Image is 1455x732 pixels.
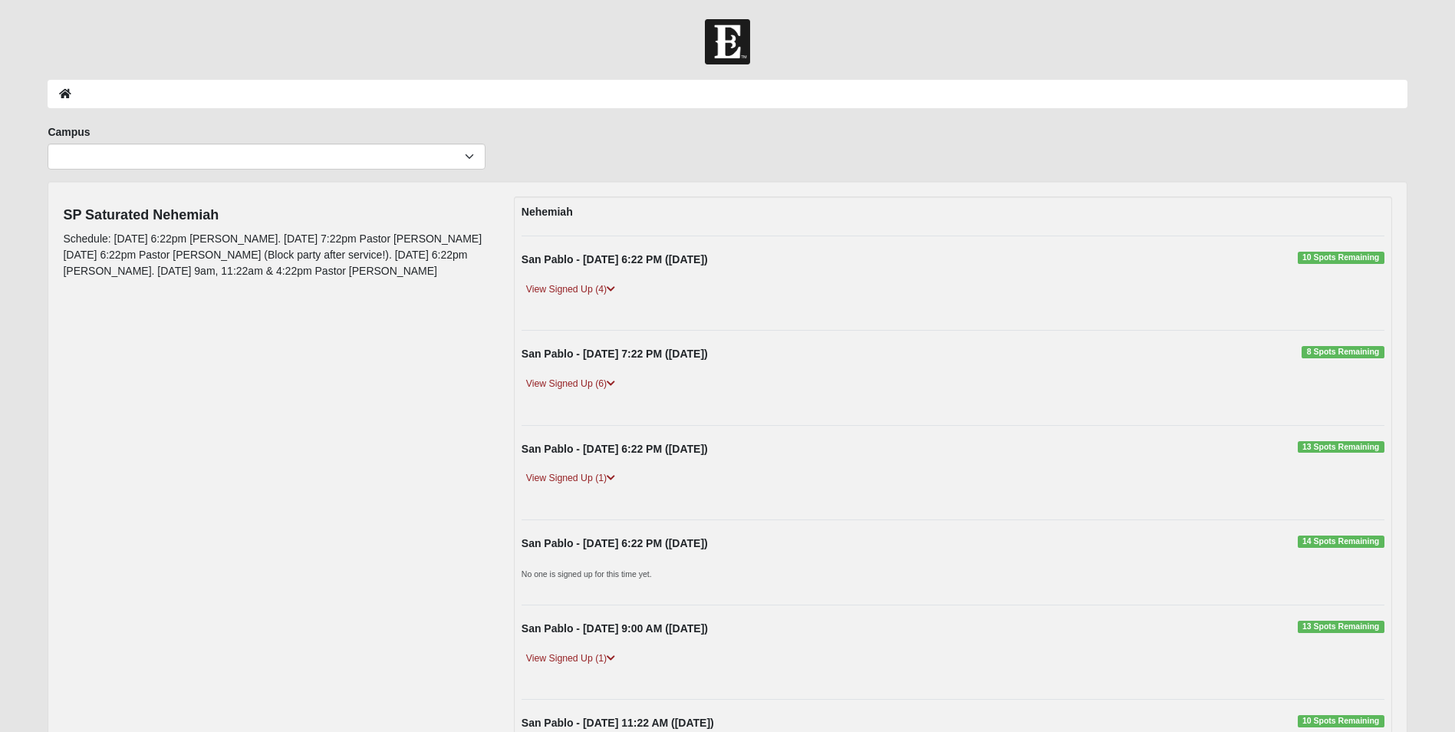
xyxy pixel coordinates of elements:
span: 14 Spots Remaining [1298,536,1384,548]
span: 8 Spots Remaining [1302,346,1384,358]
strong: San Pablo - [DATE] 6:22 PM ([DATE]) [522,537,708,549]
span: 13 Spots Remaining [1298,621,1384,633]
span: 10 Spots Remaining [1298,252,1384,264]
img: Church of Eleven22 Logo [705,19,750,64]
span: 10 Spots Remaining [1298,715,1384,727]
a: View Signed Up (6) [522,376,620,392]
small: No one is signed up for this time yet. [522,569,652,579]
span: 13 Spots Remaining [1298,441,1384,453]
strong: San Pablo - [DATE] 6:22 PM ([DATE]) [522,253,708,265]
p: Schedule: [DATE] 6:22pm [PERSON_NAME]. [DATE] 7:22pm Pastor [PERSON_NAME] [DATE] 6:22pm Pastor [P... [63,231,490,279]
a: View Signed Up (4) [522,282,620,298]
strong: San Pablo - [DATE] 11:22 AM ([DATE]) [522,717,714,729]
h4: SP Saturated Nehemiah [63,207,490,224]
strong: San Pablo - [DATE] 6:22 PM ([DATE]) [522,443,708,455]
a: View Signed Up (1) [522,470,620,486]
label: Campus [48,124,90,140]
strong: Nehemiah [522,206,573,218]
strong: San Pablo - [DATE] 9:00 AM ([DATE]) [522,622,708,635]
a: View Signed Up (1) [522,651,620,667]
strong: San Pablo - [DATE] 7:22 PM ([DATE]) [522,348,708,360]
